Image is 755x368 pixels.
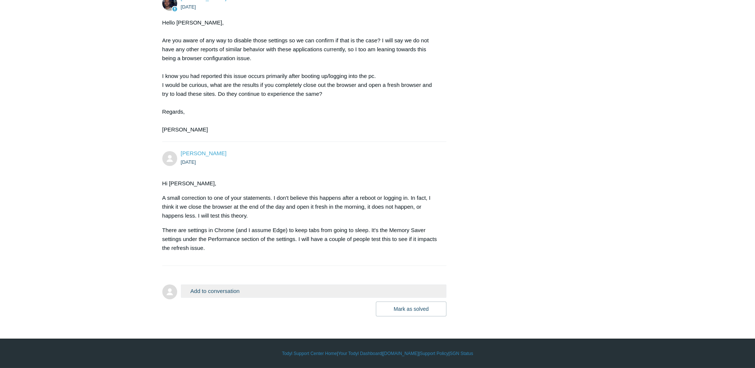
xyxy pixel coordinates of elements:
[162,350,593,357] div: | | | |
[383,350,419,357] a: [DOMAIN_NAME]
[162,226,439,253] p: There are settings in Chrome (and I assume Edge) to keep tabs from going to sleep. It's the Memor...
[162,193,439,220] p: A small correction to one of your statements. I don't believe this happens after a reboot or logg...
[338,350,381,357] a: Your Todyl Dashboard
[162,179,439,188] p: Hi [PERSON_NAME],
[181,4,196,10] time: 08/12/2025, 14:05
[282,350,337,357] a: Todyl Support Center Home
[162,18,439,134] div: Hello [PERSON_NAME], Are you aware of any way to disable those settings so we can confirm if that...
[181,150,227,156] a: [PERSON_NAME]
[181,150,227,156] span: Jeff Weinman
[181,284,447,297] button: Add to conversation
[376,302,446,316] button: Mark as solved
[181,159,196,165] time: 08/15/2025, 09:12
[450,350,473,357] a: SGN Status
[420,350,448,357] a: Support Policy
